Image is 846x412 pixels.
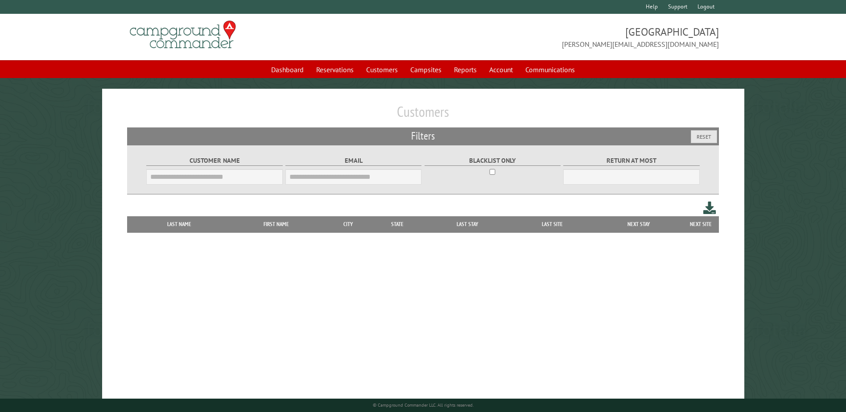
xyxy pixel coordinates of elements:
h2: Filters [127,128,718,144]
button: Reset [691,130,717,143]
a: Reports [449,61,482,78]
th: Next Site [683,216,719,232]
label: Blacklist only [425,156,561,166]
th: Last Name [132,216,227,232]
label: Return at most [563,156,699,166]
img: Campground Commander [127,17,239,52]
small: © Campground Commander LLC. All rights reserved. [373,402,474,408]
h1: Customers [127,103,718,128]
th: First Name [227,216,326,232]
span: [GEOGRAPHIC_DATA] [PERSON_NAME][EMAIL_ADDRESS][DOMAIN_NAME] [423,25,719,49]
a: Account [484,61,518,78]
a: Campsites [405,61,447,78]
a: Download this customer list (.csv) [703,200,716,216]
a: Communications [520,61,580,78]
th: State [370,216,425,232]
label: Customer Name [146,156,282,166]
th: Last Stay [425,216,511,232]
label: Email [285,156,421,166]
th: Next Stay [594,216,683,232]
a: Dashboard [266,61,309,78]
th: City [326,216,370,232]
th: Last Site [510,216,594,232]
a: Customers [361,61,403,78]
a: Reservations [311,61,359,78]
